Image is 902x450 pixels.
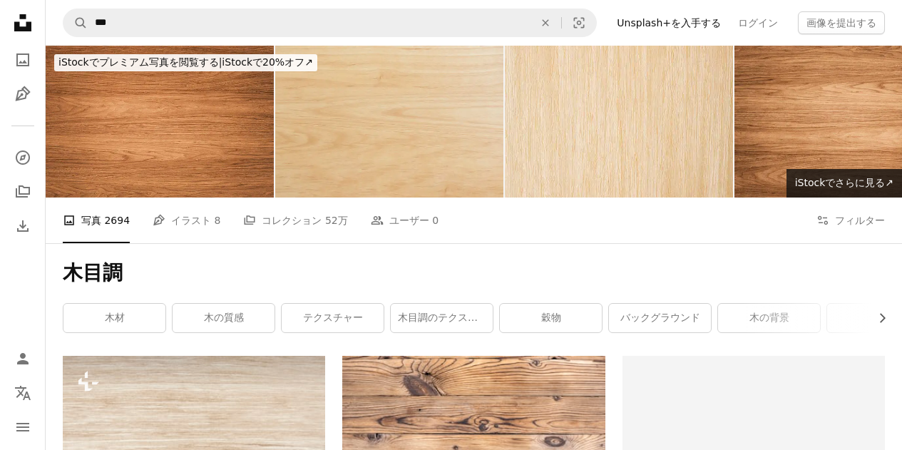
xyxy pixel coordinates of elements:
[9,80,37,108] a: イラスト
[816,198,885,243] button: フィルター
[153,198,220,243] a: イラスト 8
[432,213,439,228] span: 0
[63,9,88,36] button: Unsplashで検索する
[46,46,274,198] img: 木製のテクスチャ背景
[63,304,165,332] a: 木材
[46,46,326,80] a: iStockでプレミアム写真を閲覧する|iStockで20%オフ↗
[729,11,786,34] a: ログイン
[608,11,729,34] a: Unsplash+を入手する
[58,56,222,68] span: iStockでプレミアム写真を閲覧する |
[58,56,313,68] span: iStockで20%オフ ↗
[798,11,885,34] button: 画像を提出する
[63,9,597,37] form: サイト内でビジュアルを探す
[9,379,37,407] button: 言語
[243,198,347,243] a: コレクション 52万
[505,46,733,198] img: 木の質感 Koto
[9,344,37,373] a: ログイン / 登録する
[9,212,37,240] a: ダウンロード履歴
[500,304,602,332] a: 穀物
[9,178,37,206] a: コレクション
[342,437,605,450] a: クローズアップ写真の茶色の木の板
[282,304,384,332] a: テクスチャー
[530,9,561,36] button: 全てクリア
[215,213,221,228] span: 8
[9,46,37,74] a: 写真
[325,213,348,228] span: 52万
[562,9,596,36] button: ビジュアル検索
[9,143,37,172] a: 探す
[9,413,37,441] button: メニュー
[371,198,439,243] a: ユーザー 0
[173,304,275,332] a: 木の質感
[609,304,711,332] a: バックグラウンド
[63,434,325,447] a: ライトブラウンの木製のテクスチャ背景
[786,169,902,198] a: iStockでさらに見る↗
[391,304,493,332] a: 木目調のテクスチャー
[718,304,820,332] a: 木の背景
[869,304,885,332] button: リストを右にスクロールする
[63,260,885,286] h1: 木目調
[275,46,503,198] img: 天然木の背景素材。
[795,177,893,188] span: iStockでさらに見る ↗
